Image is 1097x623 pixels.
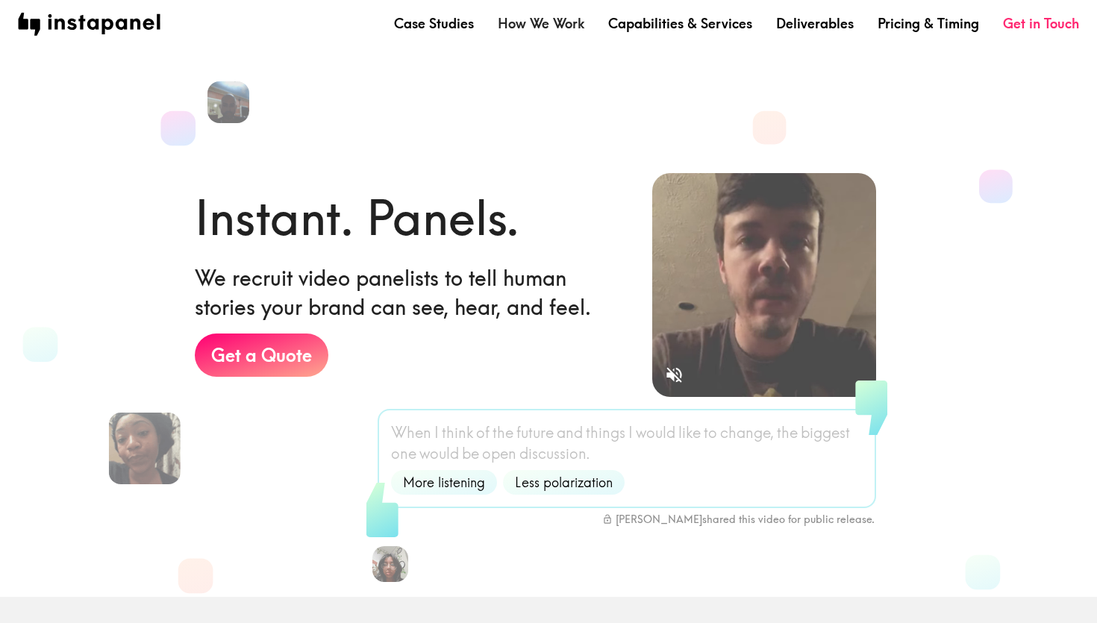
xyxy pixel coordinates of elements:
[462,443,479,464] span: be
[628,422,633,443] span: I
[557,422,583,443] span: and
[498,14,584,33] a: How We Work
[419,443,459,464] span: would
[608,14,752,33] a: Capabilities & Services
[776,14,854,33] a: Deliverables
[207,81,249,123] img: Ari
[586,422,625,443] span: things
[1003,14,1079,33] a: Get in Touch
[493,422,513,443] span: the
[476,422,490,443] span: of
[658,359,690,391] button: Sound is off
[506,473,622,492] span: Less polarization
[878,14,979,33] a: Pricing & Timing
[394,14,474,33] a: Case Studies
[801,422,850,443] span: biggest
[195,184,519,251] h1: Instant. Panels.
[442,422,473,443] span: think
[394,473,494,492] span: More listening
[704,422,717,443] span: to
[372,546,408,582] img: Heena
[516,422,554,443] span: future
[602,513,875,526] div: [PERSON_NAME] shared this video for public release.
[391,443,416,464] span: one
[434,422,439,443] span: I
[482,443,516,464] span: open
[678,422,701,443] span: like
[519,443,590,464] span: discussion.
[391,422,431,443] span: When
[720,422,774,443] span: change,
[195,263,628,322] h6: We recruit video panelists to tell human stories your brand can see, hear, and feel.
[195,334,328,377] a: Get a Quote
[109,413,181,484] img: Jasmine
[18,13,160,36] img: instapanel
[636,422,675,443] span: would
[777,422,798,443] span: the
